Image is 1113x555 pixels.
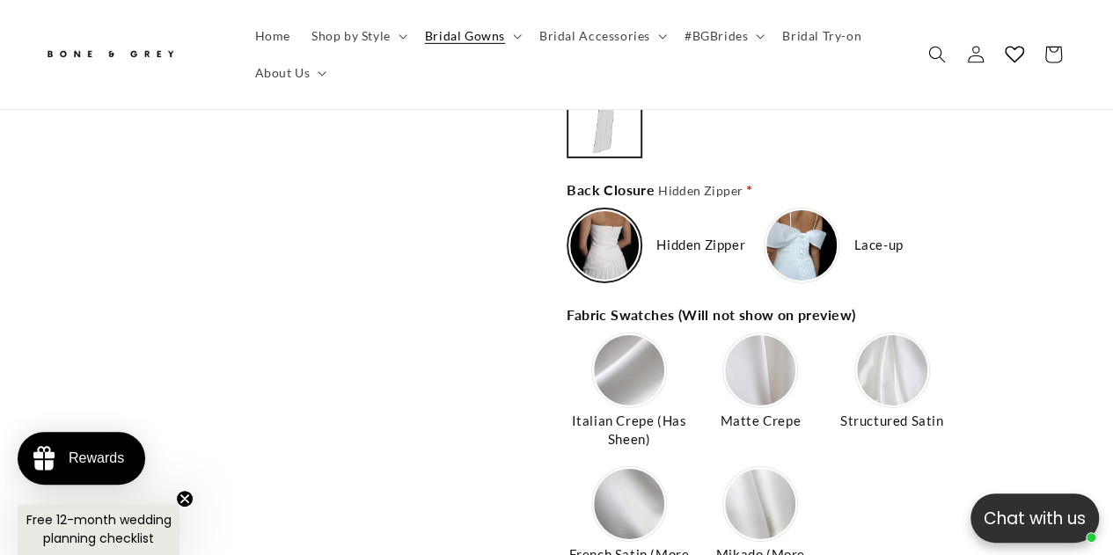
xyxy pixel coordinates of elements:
[594,469,664,539] img: https://cdn.shopify.com/s/files/1/0750/3832/7081/files/2-French-Satin_e30a17c1-17c2-464b-8a17-b37...
[717,412,803,430] span: Matte Crepe
[176,490,194,508] button: Close teaser
[38,33,227,76] a: Bone and Grey Bridal
[658,183,743,198] span: Hidden Zipper
[26,511,172,547] span: Free 12-month wedding planning checklist
[567,179,743,201] span: Back Closure
[245,18,301,55] a: Home
[970,493,1099,543] button: Open chatbox
[311,28,391,44] span: Shop by Style
[567,304,859,325] span: Fabric Swatches (Will not show on preview)
[918,35,956,74] summary: Search
[570,86,639,155] img: https://cdn.shopify.com/s/files/1/0750/3832/7081/files/column-back_a1c87950-4657-43b0-a691-fab607...
[18,504,179,555] div: Free 12-month wedding planning checklistClose teaser
[529,18,674,55] summary: Bridal Accessories
[685,28,748,44] span: #BGBrides
[970,506,1099,531] p: Chat with us
[255,65,311,81] span: About Us
[766,210,837,281] img: https://cdn.shopify.com/s/files/1/0750/3832/7081/files/Closure-lace-up.jpg?v=1756370613
[69,450,124,466] div: Rewards
[725,469,795,539] img: https://cdn.shopify.com/s/files/1/0750/3832/7081/files/5-Mikado.jpg?v=1756368359
[539,28,650,44] span: Bridal Accessories
[570,211,639,280] img: https://cdn.shopify.com/s/files/1/0750/3832/7081/files/Closure-zipper.png?v=1756370614
[255,28,290,44] span: Home
[725,335,795,405] img: https://cdn.shopify.com/s/files/1/0750/3832/7081/files/3-Matte-Crepe_80be2520-7567-4bc4-80bf-3eeb...
[414,18,529,55] summary: Bridal Gowns
[301,18,414,55] summary: Shop by Style
[245,55,334,91] summary: About Us
[567,412,691,449] span: Italian Crepe (Has Sheen)
[656,236,745,254] span: Hidden Zipper
[425,28,505,44] span: Bridal Gowns
[594,335,664,405] img: https://cdn.shopify.com/s/files/1/0750/3832/7081/files/1-Italian-Crepe_995fc379-4248-4617-84cd-83...
[782,28,861,44] span: Bridal Try-on
[853,236,903,254] span: Lace-up
[857,335,927,405] img: https://cdn.shopify.com/s/files/1/0750/3832/7081/files/4-Satin.jpg?v=1756368085
[674,18,772,55] summary: #BGBrides
[44,40,176,69] img: Bone and Grey Bridal
[772,18,872,55] a: Bridal Try-on
[838,412,947,430] span: Structured Satin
